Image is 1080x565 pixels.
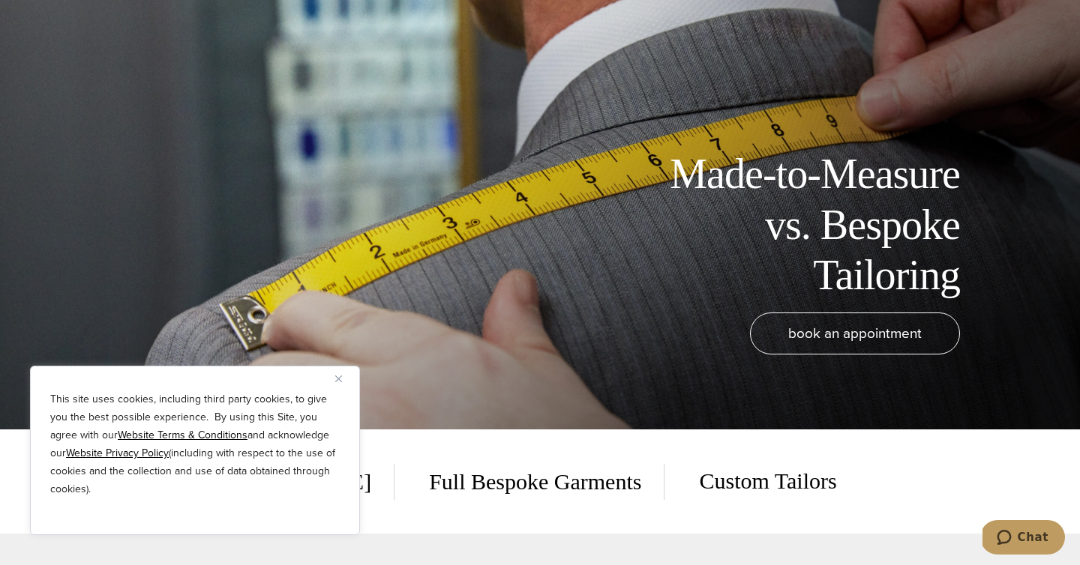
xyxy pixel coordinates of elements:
button: Close [335,369,353,387]
span: book an appointment [788,322,922,344]
p: This site uses cookies, including third party cookies, to give you the best possible experience. ... [50,390,340,498]
h1: Made-to-Measure vs. Bespoke Tailoring [622,149,960,300]
a: Website Privacy Policy [66,445,169,461]
span: Full Bespoke Garments [406,464,664,500]
span: Custom Tailors [676,463,836,500]
img: Close [335,375,342,382]
iframe: Opens a widget where you can chat to one of our agents [982,520,1065,558]
a: book an appointment [750,312,960,354]
a: Website Terms & Conditions [118,427,247,443]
